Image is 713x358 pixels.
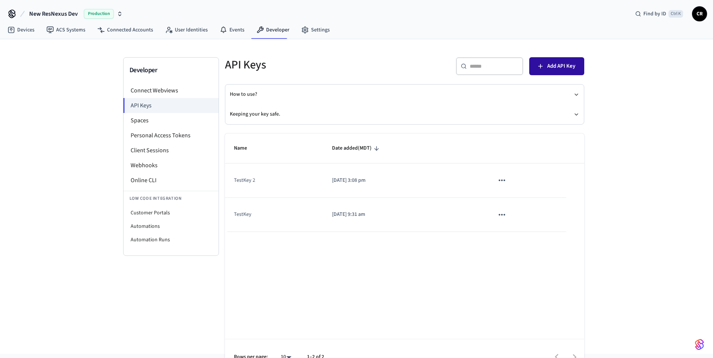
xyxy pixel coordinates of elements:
li: Spaces [124,113,219,128]
img: SeamLogoGradient.69752ec5.svg [695,339,704,351]
li: Connect Webviews [124,83,219,98]
table: sticky table [225,134,584,232]
a: Events [214,23,250,37]
a: Devices [1,23,40,37]
li: Webhooks [124,158,219,173]
button: Keeping your key safe. [230,104,579,124]
li: Automation Runs [124,233,219,247]
li: Client Sessions [124,143,219,158]
h3: Developer [130,65,213,76]
span: Date added(MDT) [332,143,381,154]
span: New ResNexus Dev [29,9,78,18]
li: API Keys [123,98,219,113]
li: Customer Portals [124,206,219,220]
a: Connected Accounts [91,23,159,37]
span: Ctrl K [668,10,683,18]
li: Low Code Integration [124,191,219,206]
td: TestKey [225,198,323,232]
li: Automations [124,220,219,233]
a: Settings [295,23,336,37]
li: Personal Access Tokens [124,128,219,143]
span: Find by ID [643,10,666,18]
li: Online CLI [124,173,219,188]
span: Add API Key [547,61,575,71]
button: Add API Key [529,57,584,75]
a: ACS Systems [40,23,91,37]
span: CR [693,7,706,21]
div: Find by IDCtrl K [629,7,689,21]
span: Production [84,9,114,19]
span: Name [234,143,257,154]
a: Developer [250,23,295,37]
button: CR [692,6,707,21]
button: How to use? [230,85,579,104]
a: User Identities [159,23,214,37]
p: [DATE] 9:31 am [332,211,476,218]
h5: API Keys [225,57,400,73]
p: [DATE] 3:08 pm [332,177,476,184]
td: TestKey 2 [225,163,323,198]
